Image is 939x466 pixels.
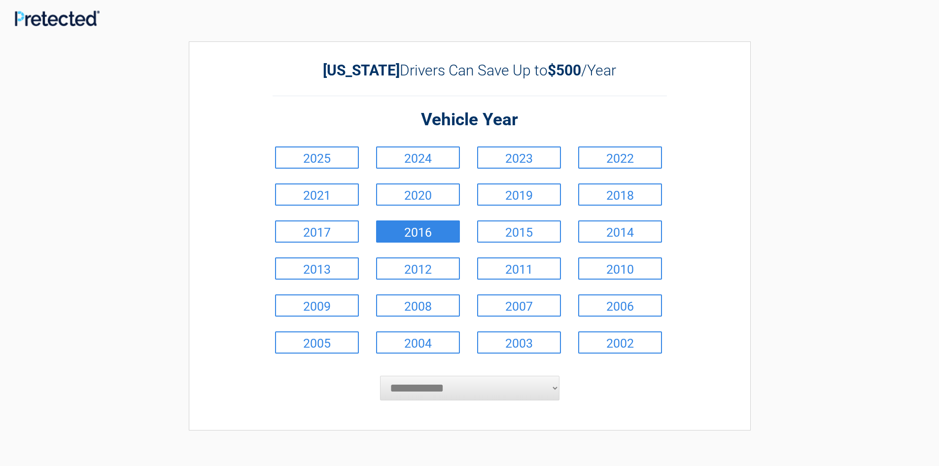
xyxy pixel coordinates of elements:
[477,257,561,280] a: 2011
[273,108,667,132] h2: Vehicle Year
[323,62,400,79] b: [US_STATE]
[275,183,359,206] a: 2021
[578,294,662,317] a: 2006
[275,146,359,169] a: 2025
[275,257,359,280] a: 2013
[578,257,662,280] a: 2010
[275,220,359,243] a: 2017
[578,183,662,206] a: 2018
[376,294,460,317] a: 2008
[477,183,561,206] a: 2019
[578,146,662,169] a: 2022
[548,62,581,79] b: $500
[376,257,460,280] a: 2012
[578,220,662,243] a: 2014
[376,183,460,206] a: 2020
[376,331,460,354] a: 2004
[273,62,667,79] h2: Drivers Can Save Up to /Year
[15,10,100,26] img: Main Logo
[477,331,561,354] a: 2003
[578,331,662,354] a: 2002
[477,294,561,317] a: 2007
[376,146,460,169] a: 2024
[477,220,561,243] a: 2015
[275,294,359,317] a: 2009
[275,331,359,354] a: 2005
[477,146,561,169] a: 2023
[376,220,460,243] a: 2016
